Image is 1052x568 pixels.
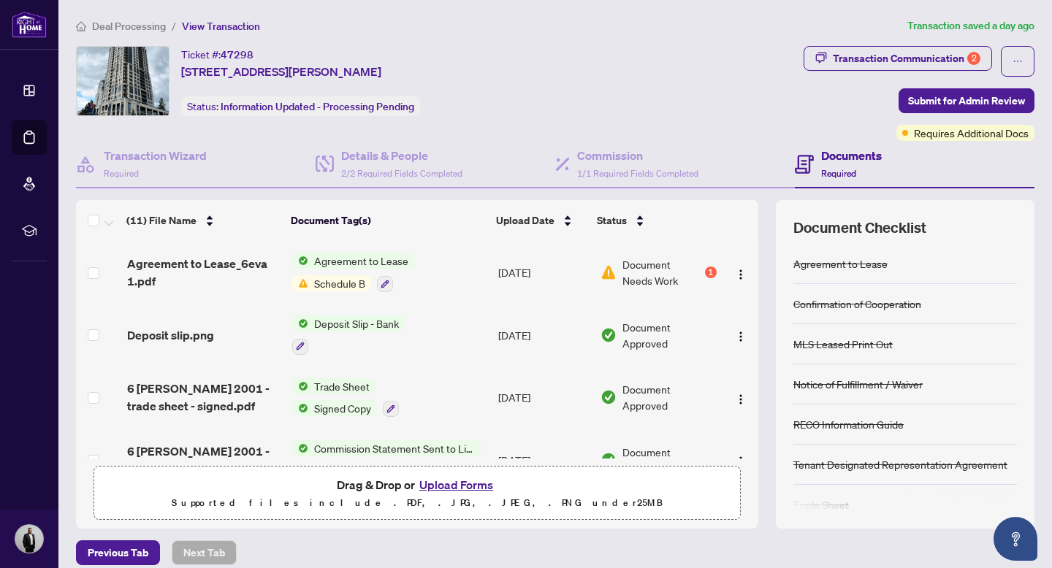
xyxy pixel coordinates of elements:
img: Logo [735,331,747,342]
td: [DATE] [492,429,595,491]
span: Agreement to Lease [308,253,414,269]
img: Status Icon [292,275,308,291]
span: Required [104,168,139,179]
h4: Transaction Wizard [104,147,207,164]
span: home [76,21,86,31]
span: 47298 [221,48,254,61]
div: Status: [181,96,420,116]
div: Tenant Designated Representation Agreement [793,456,1007,472]
button: Open asap [994,517,1037,561]
img: IMG-W12286906_1.jpg [77,47,169,115]
span: Document Needs Work [622,256,702,288]
span: Deposit slip.png [127,326,214,344]
div: Transaction Communication [833,47,980,70]
p: Supported files include .PDF, .JPG, .JPEG, .PNG under 25 MB [103,494,731,512]
img: Profile Icon [15,525,43,553]
th: Document Tag(s) [285,200,490,241]
button: Transaction Communication2 [804,46,992,71]
span: Document Approved [622,319,717,351]
span: Submit for Admin Review [908,89,1025,112]
span: Required [821,168,856,179]
img: Status Icon [292,440,308,456]
article: Transaction saved a day ago [907,18,1034,34]
span: Document Approved [622,444,717,476]
div: Confirmation of Cooperation [793,296,921,312]
td: [DATE] [492,366,595,429]
span: View Transaction [182,20,260,33]
img: Document Status [601,264,617,280]
img: Status Icon [292,400,308,416]
h4: Details & People [341,147,462,164]
button: Status IconTrade SheetStatus IconSigned Copy [292,378,399,418]
span: Document Checklist [793,218,926,238]
span: 6 [PERSON_NAME] 2001 - trade sheet - signed.pdf [127,380,281,415]
img: Status Icon [292,315,308,331]
div: Notice of Fulfillment / Waiver [793,376,923,392]
button: Next Tab [172,540,237,565]
h4: Commission [577,147,698,164]
img: Status Icon [292,378,308,394]
img: Document Status [601,389,617,405]
span: Deposit Slip - Bank [308,315,405,331]
button: Logo [729,385,752,409]
img: Status Icon [292,253,308,269]
button: Previous Tab [76,540,160,565]
span: Previous Tab [88,541,148,564]
div: 1 [705,266,717,278]
span: Signed Copy [308,400,377,416]
button: Upload Forms [415,475,498,494]
span: (11) File Name [126,212,197,229]
span: Schedule B [308,275,371,291]
button: Logo [729,448,752,472]
th: (11) File Name [121,200,285,241]
img: Document Status [601,327,617,343]
button: Logo [729,323,752,347]
td: [DATE] [492,304,595,366]
span: 2/2 Required Fields Completed [341,168,462,179]
button: Logo [729,261,752,284]
div: Ticket #: [181,46,254,63]
span: Drag & Drop orUpload FormsSupported files include .PDF, .JPG, .JPEG, .PNG under25MB [94,467,740,521]
span: Status [597,212,627,229]
button: Status IconAgreement to LeaseStatus IconSchedule B [292,253,414,292]
span: ellipsis [1013,56,1023,66]
span: [STREET_ADDRESS][PERSON_NAME] [181,63,381,80]
li: / [172,18,176,34]
span: Information Updated - Processing Pending [221,100,414,113]
span: Trade Sheet [308,378,376,394]
span: Deal Processing [92,20,166,33]
img: Logo [735,269,747,280]
img: Document Status [601,452,617,468]
div: MLS Leased Print Out [793,336,893,352]
div: 2 [967,52,980,65]
div: RECO Information Guide [793,416,904,432]
span: Upload Date [496,212,554,229]
button: Submit for Admin Review [899,88,1034,113]
span: Requires Additional Docs [914,125,1029,141]
img: Logo [735,456,747,467]
button: Status IconDeposit Slip - Bank [292,315,405,355]
th: Upload Date [490,200,592,241]
img: logo [12,11,47,38]
span: Agreement to Lease_6eva 1.pdf [127,255,281,290]
span: 6 [PERSON_NAME] 2001 - CS to listing brokerage.pdf [127,442,281,477]
th: Status [591,200,718,241]
span: 1/1 Required Fields Completed [577,168,698,179]
span: Commission Statement Sent to Listing Brokerage [308,440,481,456]
img: Logo [735,394,747,405]
td: [DATE] [492,241,595,304]
div: Agreement to Lease [793,256,888,272]
span: Document Approved [622,381,717,413]
button: Status IconCommission Statement Sent to Listing Brokerage [292,440,481,480]
span: Drag & Drop or [337,475,498,494]
h4: Documents [821,147,882,164]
